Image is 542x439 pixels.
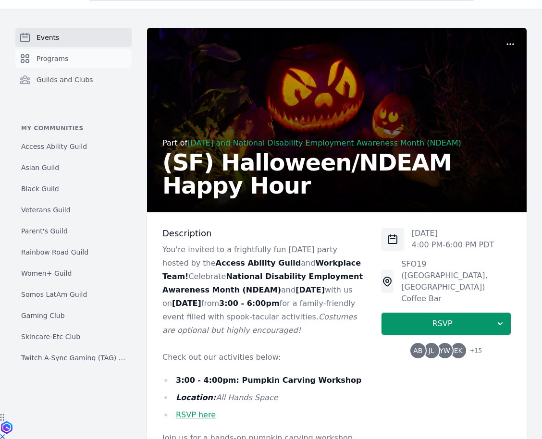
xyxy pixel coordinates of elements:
em: All Hands Space [216,393,278,402]
strong: National Disability Employment Awareness Month (NDEAM) [162,272,363,294]
a: [DATE] and National Disability Employment Awareness Month (NDEAM) [187,138,461,147]
span: Black Guild [21,184,59,194]
strong: [DATE] [296,285,325,294]
a: Rainbow Road Guild [15,244,132,261]
div: Part of [162,137,511,149]
span: Parent's Guild [21,226,68,236]
h3: Description [162,228,366,239]
h2: (SF) Halloween/NDEAM Happy Hour [162,151,511,197]
span: Twitch A-Sync Gaming (TAG) Club [21,353,126,363]
span: Events [37,33,59,42]
p: You're invited to a frightfully fun [DATE] party hosted by the and Celebrate and with us on from ... [162,243,366,337]
a: Gaming Club [15,307,132,324]
span: YW [440,347,450,354]
span: Veterans Guild [21,205,71,215]
a: Access Ability Guild [15,138,132,155]
span: Asian Guild [21,163,59,172]
span: Access Ability Guild [21,142,87,151]
span: JL [429,347,434,354]
strong: 3:00 - 4:00pm: Pumpkin Carving Workshop [176,376,362,385]
a: Twitch A-Sync Gaming (TAG) Club [15,349,132,366]
a: Skincare-Etc Club [15,328,132,345]
span: Guilds and Clubs [37,75,93,85]
span: Women+ Guild [21,268,72,278]
a: Events [15,28,132,47]
nav: Sidebar [15,28,132,361]
a: Asian Guild [15,159,132,176]
span: Skincare-Etc Club [21,332,80,341]
p: 4:00 PM - 6:00 PM PDT [412,239,494,251]
span: Programs [37,54,68,63]
span: AB [413,347,422,354]
strong: [DATE] [172,299,201,308]
div: Coffee Bar [401,293,511,305]
a: Veterans Guild [15,201,132,219]
em: Location: [176,393,216,402]
span: + 15 [464,345,482,358]
span: Somos LatAm Guild [21,290,87,299]
strong: Access Ability Guild [216,258,301,268]
a: Women+ Guild [15,265,132,282]
div: SFO19 ([GEOGRAPHIC_DATA], [GEOGRAPHIC_DATA]) [401,258,511,293]
a: Somos LatAm Guild [15,286,132,303]
strong: 3:00 - 6:00pm [219,299,280,308]
p: My communities [15,124,132,132]
p: Check out our activities below: [162,351,366,364]
p: [DATE] [412,228,494,239]
button: RSVP [381,312,511,335]
span: EK [454,347,463,354]
span: Rainbow Road Guild [21,247,88,257]
span: Gaming Club [21,311,65,320]
a: Guilds and Clubs [15,70,132,89]
a: Parent's Guild [15,222,132,240]
a: Programs [15,49,132,68]
a: RSVP here [176,410,216,419]
a: Black Guild [15,180,132,197]
span: RSVP [389,318,495,329]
